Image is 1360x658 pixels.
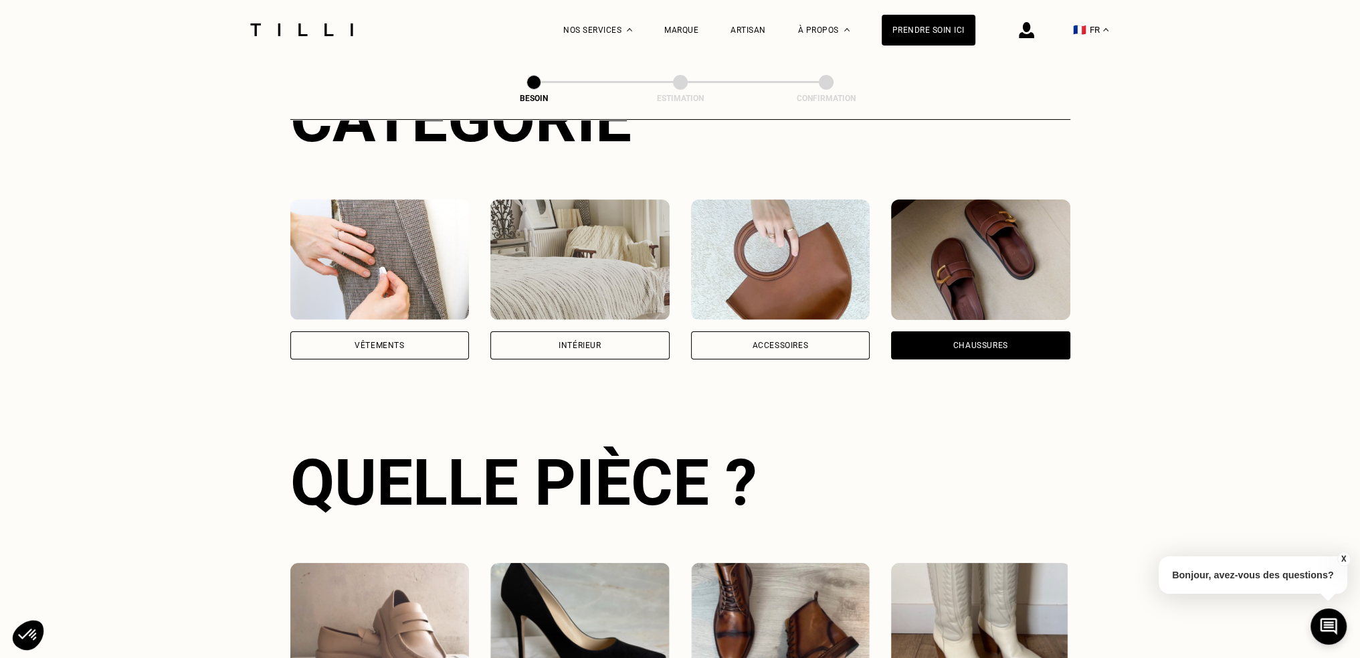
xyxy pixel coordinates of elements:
div: Accessoires [752,341,808,349]
img: Logo du service de couturière Tilli [246,23,358,36]
p: Bonjour, avez-vous des questions? [1159,556,1347,594]
img: menu déroulant [1103,28,1108,31]
div: Besoin [467,94,601,103]
img: Menu déroulant à propos [844,28,850,31]
div: Quelle pièce ? [290,445,1070,520]
div: Intérieur [559,341,601,349]
img: Vêtements [290,199,470,320]
div: Confirmation [759,94,893,103]
a: Marque [664,25,698,35]
img: Accessoires [691,199,870,320]
span: 🇫🇷 [1073,23,1086,36]
img: Intérieur [490,199,670,320]
img: Menu déroulant [627,28,632,31]
img: Chaussures [891,199,1070,320]
a: Prendre soin ici [882,15,975,46]
div: Estimation [613,94,747,103]
a: Artisan [731,25,766,35]
button: X [1337,552,1350,566]
div: Vêtements [355,341,404,349]
img: icône connexion [1019,22,1034,38]
div: Chaussures [953,341,1008,349]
